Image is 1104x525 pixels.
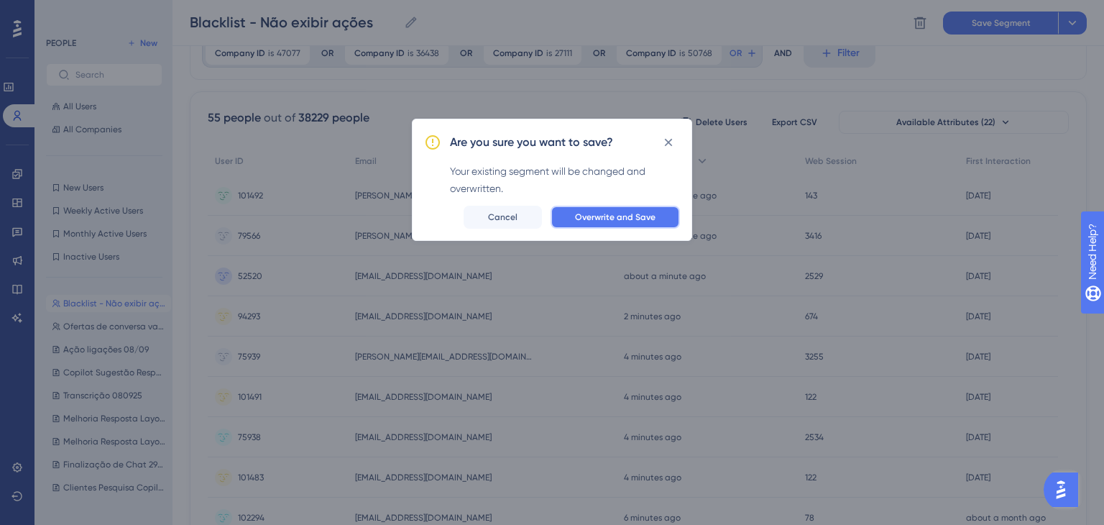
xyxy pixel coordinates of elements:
[575,211,655,223] span: Overwrite and Save
[450,134,613,151] h2: Are you sure you want to save?
[488,211,517,223] span: Cancel
[34,4,90,21] span: Need Help?
[1044,468,1087,511] iframe: UserGuiding AI Assistant Launcher
[450,163,680,197] div: Your existing segment will be changed and overwritten.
